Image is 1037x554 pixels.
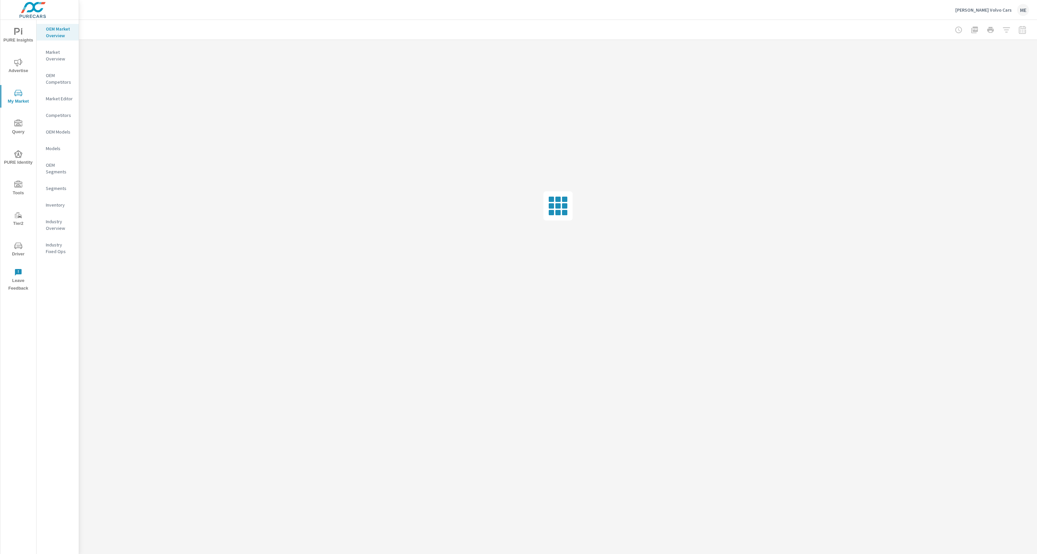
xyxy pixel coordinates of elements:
div: Industry Overview [37,217,79,233]
div: Market Overview [37,47,79,64]
span: PURE Insights [2,28,34,44]
span: Driver [2,242,34,258]
span: My Market [2,89,34,105]
p: Industry Fixed Ops [46,241,73,255]
div: OEM Models [37,127,79,137]
p: OEM Market Overview [46,26,73,39]
div: ME [1017,4,1029,16]
span: Leave Feedback [2,268,34,292]
p: Segments [46,185,73,192]
span: PURE Identity [2,150,34,166]
span: Query [2,120,34,136]
span: Tier2 [2,211,34,228]
p: Competitors [46,112,73,119]
p: OEM Models [46,129,73,135]
p: Market Editor [46,95,73,102]
div: OEM Segments [37,160,79,177]
div: Models [37,143,79,153]
div: nav menu [0,20,36,295]
div: Market Editor [37,94,79,104]
div: Industry Fixed Ops [37,240,79,256]
span: Advertise [2,58,34,75]
div: Competitors [37,110,79,120]
div: OEM Competitors [37,70,79,87]
p: OEM Competitors [46,72,73,85]
p: Industry Overview [46,218,73,231]
p: Models [46,145,73,152]
p: OEM Segments [46,162,73,175]
div: Segments [37,183,79,193]
p: Market Overview [46,49,73,62]
span: Tools [2,181,34,197]
div: OEM Market Overview [37,24,79,41]
p: [PERSON_NAME] Volvo Cars [955,7,1012,13]
p: Inventory [46,202,73,208]
div: Inventory [37,200,79,210]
